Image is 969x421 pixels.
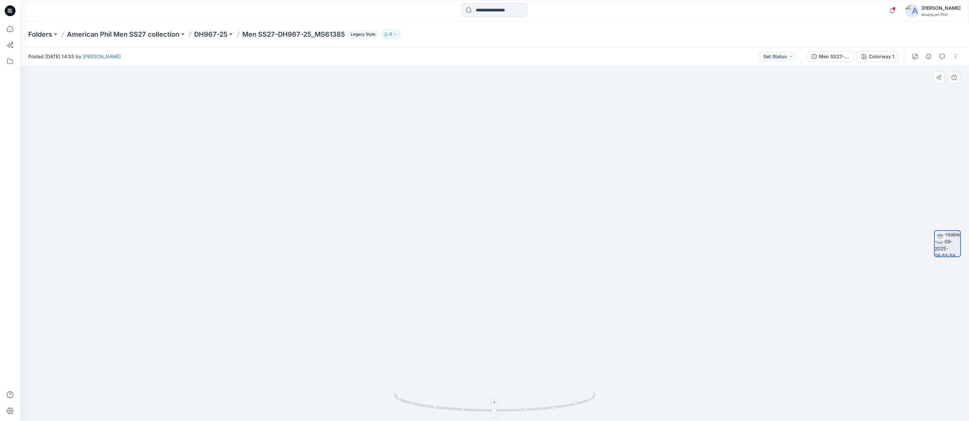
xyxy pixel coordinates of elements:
[345,30,379,39] button: Legacy Style
[807,51,854,62] button: Men SS27-D1801-25_MV50408
[348,30,379,38] span: Legacy Style
[819,53,850,60] div: Men SS27-D1801-25_MV50408
[923,51,934,62] button: Details
[390,31,392,38] p: 5
[67,30,179,39] a: American Phil Men SS27 collection
[242,30,345,39] p: Men SS27-DH967-25_MS61385
[935,231,960,256] img: turntable-02-09-2025-06:55:58
[922,4,961,12] div: [PERSON_NAME]
[922,12,961,17] div: American Phil
[857,51,899,62] button: Colorway 1
[83,54,121,59] a: [PERSON_NAME]
[268,17,721,421] img: eyJhbGciOiJIUzI1NiIsImtpZCI6IjAiLCJzbHQiOiJzZXMiLCJ0eXAiOiJKV1QifQ.eyJkYXRhIjp7InR5cGUiOiJzdG9yYW...
[28,30,52,39] a: Folders
[28,53,121,60] span: Posted [DATE] 14:55 by
[381,30,400,39] button: 5
[905,4,919,17] img: avatar
[194,30,227,39] a: DH967-25
[869,53,894,60] div: Colorway 1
